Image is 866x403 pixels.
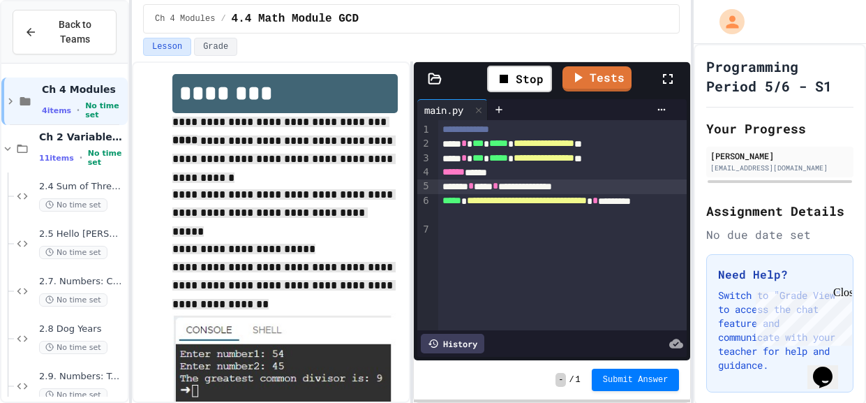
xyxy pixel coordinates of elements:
[576,374,581,386] span: 1
[39,276,125,288] span: 2.7. Numbers: Car route
[80,152,82,163] span: •
[417,223,431,237] div: 7
[39,181,125,193] span: 2.4 Sum of Three Numbers
[417,99,488,120] div: main.py
[85,101,125,119] span: No time set
[39,341,107,354] span: No time set
[39,131,125,143] span: Ch 2 Variables, Statements & Expressions
[706,201,853,221] h2: Assignment Details
[569,374,574,386] span: /
[417,194,431,223] div: 6
[88,149,125,167] span: No time set
[45,17,105,47] span: Back to Teams
[194,38,237,56] button: Grade
[710,163,849,173] div: [EMAIL_ADDRESS][DOMAIN_NAME]
[706,226,853,243] div: No due date set
[417,123,431,137] div: 1
[417,166,431,179] div: 4
[417,137,431,151] div: 2
[13,10,117,54] button: Back to Teams
[592,369,680,391] button: Submit Answer
[155,13,215,24] span: Ch 4 Modules
[77,105,80,116] span: •
[39,323,125,335] span: 2.8 Dog Years
[232,10,359,27] span: 4.4 Math Module GCD
[417,103,470,117] div: main.py
[807,347,852,389] iframe: chat widget
[39,371,125,383] span: 2.9. Numbers: Total cost
[39,228,125,240] span: 2.5 Hello [PERSON_NAME]
[39,388,107,402] span: No time set
[143,38,191,56] button: Lesson
[718,288,842,372] p: Switch to "Grade View" to access the chat feature and communicate with your teacher for help and ...
[706,57,853,96] h1: Programming Period 5/6 - S1
[718,266,842,283] h3: Need Help?
[221,13,225,24] span: /
[6,6,96,89] div: Chat with us now!Close
[487,66,552,92] div: Stop
[562,66,632,91] a: Tests
[39,246,107,259] span: No time set
[417,152,431,166] div: 3
[750,286,852,346] iframe: chat widget
[417,179,431,193] div: 5
[39,198,107,212] span: No time set
[710,149,849,162] div: [PERSON_NAME]
[39,293,107,307] span: No time set
[421,334,484,353] div: History
[555,373,566,387] span: -
[706,119,853,138] h2: Your Progress
[603,374,669,386] span: Submit Answer
[705,6,748,38] div: My Account
[42,83,125,96] span: Ch 4 Modules
[42,106,71,115] span: 4 items
[39,154,74,163] span: 11 items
